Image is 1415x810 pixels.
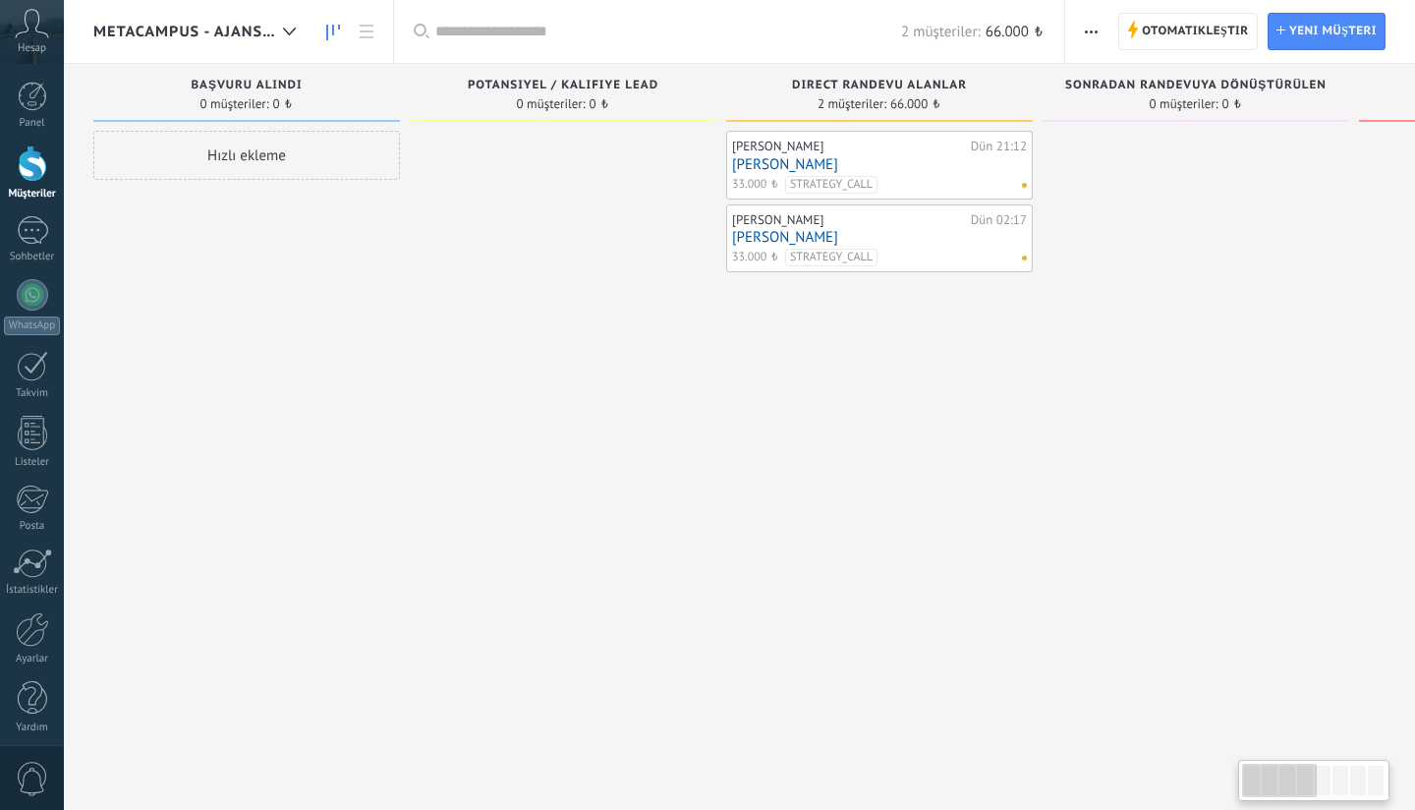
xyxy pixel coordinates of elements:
div: Sonradan Randevuya Dönüştürülen [1052,79,1339,95]
div: Sohbetler [4,251,61,263]
span: 0 ₺ [590,98,610,110]
a: Otomatikleştir [1118,13,1258,50]
span: 2 müşteriler: [818,98,886,110]
span: Sonradan Randevuya Dönüştürülen [1065,79,1327,92]
div: Takvim [4,387,61,400]
div: Ayarlar [4,653,61,665]
div: Dün 21:12 [971,139,1027,154]
div: Potansiyel / Kalifiye Lead [420,79,707,95]
span: 33.000 ₺ [732,249,779,266]
div: Hızlı ekleme [93,131,400,180]
a: Yeni müşteri [1268,13,1386,50]
span: Yeni müşteri [1289,14,1377,49]
span: STRATEGY_CALL [785,249,877,266]
span: Metacampus - Ajans.Start [93,23,275,41]
span: Yapılacak iş atanmamış [1022,256,1027,260]
span: 2 müşteriler: [901,23,981,41]
div: Başvuru Alındı [103,79,390,95]
div: Dün 02:17 [971,212,1027,228]
span: 0 müşteriler: [1150,98,1218,110]
span: 0 ₺ [273,98,294,110]
div: [PERSON_NAME] [732,212,966,228]
div: Müşteriler [4,188,61,201]
span: Potansiyel / Kalifiye Lead [468,79,658,92]
span: 66.000 ₺ [986,23,1045,41]
div: Listeler [4,456,61,469]
span: Hesap [18,42,46,55]
div: Panel [4,117,61,130]
div: İstatistikler [4,584,61,597]
div: WhatsApp [4,317,60,335]
span: Başvuru Alındı [191,79,302,92]
span: STRATEGY_CALL [785,176,877,194]
div: Posta [4,520,61,533]
span: Otomatikleştir [1142,14,1248,49]
span: 0 müşteriler: [517,98,586,110]
a: [PERSON_NAME] [732,229,1027,246]
span: 66.000 ₺ [890,98,941,110]
span: 0 müşteriler: [200,98,269,110]
span: 33.000 ₺ [732,176,779,194]
a: [PERSON_NAME] [732,156,1027,173]
span: 0 ₺ [1222,98,1243,110]
span: Direct Randevu Alanlar [792,79,967,92]
div: [PERSON_NAME] [732,139,966,154]
div: Yardım [4,722,61,734]
div: Direct Randevu Alanlar [736,79,1023,95]
span: Yapılacak iş atanmamış [1022,183,1027,188]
